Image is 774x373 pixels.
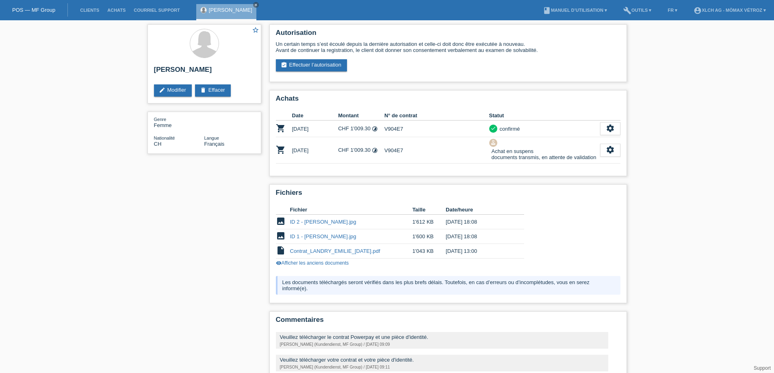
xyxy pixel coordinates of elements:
[292,121,338,137] td: [DATE]
[290,248,380,254] a: Contrat_LANDRY_EMILIE_[DATE].pdf
[252,26,259,35] a: star_border
[276,41,620,53] div: Un certain temps s’est écoulé depuis la dernière autorisation et celle-ci doit donc être exécutée...
[446,244,512,259] td: [DATE] 13:00
[446,205,512,215] th: Date/heure
[490,140,496,145] i: approval
[154,141,162,147] span: Suisse
[664,8,682,13] a: FR ▾
[280,334,604,340] div: Veuillez télécharger le contrat Powerpay et une pièce d'identité.
[606,145,615,154] i: settings
[276,246,286,255] i: insert_drive_file
[276,316,620,328] h2: Commentaires
[292,111,338,121] th: Date
[254,3,258,7] i: close
[76,8,103,13] a: Clients
[154,66,255,78] h2: [PERSON_NAME]
[154,84,192,97] a: editModifier
[372,147,378,153] i: 24 versements
[154,117,167,122] span: Genre
[290,205,412,215] th: Fichier
[280,357,604,363] div: Veuillez télécharger votre contrat et votre pièce d'identité.
[446,215,512,229] td: [DATE] 18:08
[689,8,770,13] a: account_circleXLCH AG - Mömax Vétroz ▾
[276,189,620,201] h2: Fichiers
[290,219,356,225] a: ID 2 - [PERSON_NAME].jpg
[195,84,231,97] a: deleteEffacer
[209,7,252,13] a: [PERSON_NAME]
[276,260,349,266] a: visibilityAfficher les anciens documents
[204,141,225,147] span: Français
[694,6,702,15] i: account_circle
[384,121,489,137] td: V904E7
[281,62,287,68] i: assignment_turned_in
[204,136,219,140] span: Langue
[489,147,596,162] div: Achat en suspens documents transmis, en attente de validation
[412,229,446,244] td: 1'600 KB
[276,95,620,107] h2: Achats
[276,145,286,155] i: POSP00025438
[412,215,446,229] td: 1'612 KB
[412,205,446,215] th: Taille
[103,8,130,13] a: Achats
[497,125,520,133] div: confirmé
[490,125,496,131] i: check
[253,2,259,8] a: close
[276,59,347,71] a: assignment_turned_inEffectuer l’autorisation
[446,229,512,244] td: [DATE] 18:08
[292,137,338,164] td: [DATE]
[154,116,204,128] div: Femme
[372,126,378,132] i: 24 versements
[543,6,551,15] i: book
[412,244,446,259] td: 1'043 KB
[200,87,206,93] i: delete
[276,260,282,266] i: visibility
[12,7,55,13] a: POS — MF Group
[276,123,286,133] i: POSP00025436
[276,216,286,226] i: image
[280,342,604,347] div: [PERSON_NAME] (Kundendienst, MF Group) / [DATE] 09:09
[276,29,620,41] h2: Autorisation
[623,6,631,15] i: build
[154,136,175,140] span: Nationalité
[338,121,384,137] td: CHF 1'009.30
[489,111,600,121] th: Statut
[252,26,259,34] i: star_border
[619,8,655,13] a: buildOutils ▾
[338,111,384,121] th: Montant
[159,87,165,93] i: edit
[754,365,771,371] a: Support
[130,8,184,13] a: Courriel Support
[290,233,356,239] a: ID 1 - [PERSON_NAME].jpg
[276,276,620,295] div: Les documents téléchargés seront vérifiés dans les plus brefs délais. Toutefois, en cas d’erreurs...
[276,231,286,241] i: image
[280,365,604,369] div: [PERSON_NAME] (Kundendienst, MF Group) / [DATE] 09:11
[606,124,615,133] i: settings
[338,137,384,164] td: CHF 1'009.30
[384,137,489,164] td: V904E7
[539,8,611,13] a: bookManuel d’utilisation ▾
[384,111,489,121] th: N° de contrat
